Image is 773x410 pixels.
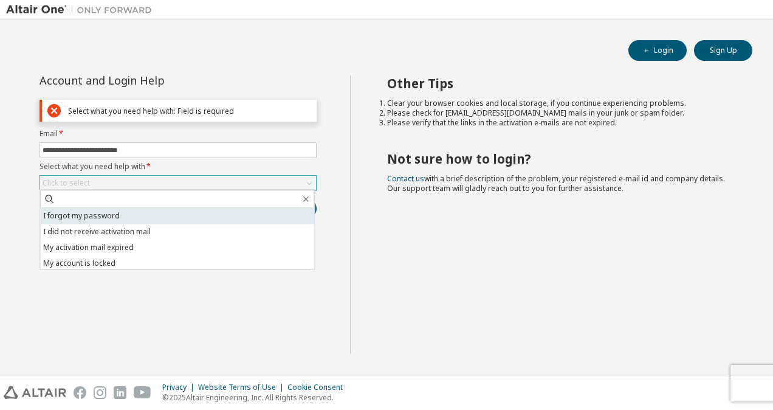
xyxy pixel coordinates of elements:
[387,118,731,128] li: Please verify that the links in the activation e-mails are not expired.
[40,129,317,139] label: Email
[134,386,151,399] img: youtube.svg
[387,108,731,118] li: Please check for [EMAIL_ADDRESS][DOMAIN_NAME] mails in your junk or spam folder.
[628,40,687,61] button: Login
[387,151,731,167] h2: Not sure how to login?
[198,383,287,392] div: Website Terms of Use
[287,383,350,392] div: Cookie Consent
[387,173,725,193] span: with a brief description of the problem, your registered e-mail id and company details. Our suppo...
[40,208,314,224] li: I forgot my password
[114,386,126,399] img: linkedin.svg
[40,75,261,85] div: Account and Login Help
[387,99,731,108] li: Clear your browser cookies and local storage, if you continue experiencing problems.
[694,40,752,61] button: Sign Up
[40,176,316,190] div: Click to select
[162,392,350,403] p: © 2025 Altair Engineering, Inc. All Rights Reserved.
[68,106,311,116] div: Select what you need help with: Field is required
[387,173,424,184] a: Contact us
[43,178,90,188] div: Click to select
[4,386,66,399] img: altair_logo.svg
[387,75,731,91] h2: Other Tips
[162,383,198,392] div: Privacy
[74,386,86,399] img: facebook.svg
[6,4,158,16] img: Altair One
[94,386,106,399] img: instagram.svg
[40,162,317,172] label: Select what you need help with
